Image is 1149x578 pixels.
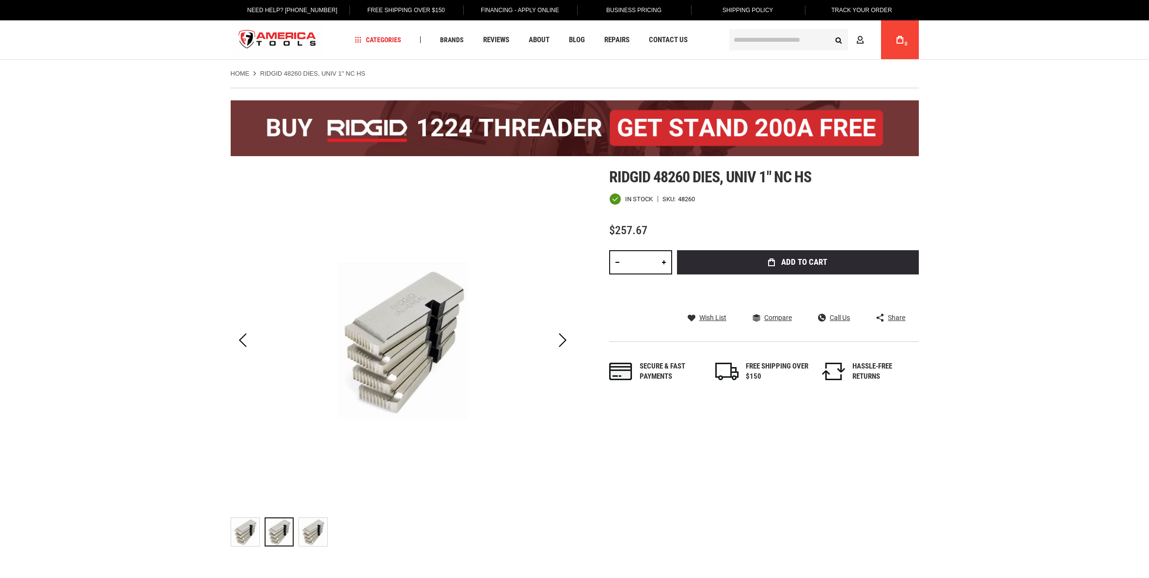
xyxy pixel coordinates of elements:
[479,33,514,47] a: Reviews
[830,31,848,49] button: Search
[529,36,550,44] span: About
[231,22,325,58] a: store logo
[781,258,827,266] span: Add to Cart
[753,313,792,322] a: Compare
[609,224,647,237] span: $257.67
[891,20,909,59] a: 0
[604,36,630,44] span: Repairs
[299,518,327,546] img: Ridgid 48260
[231,168,575,513] img: Ridgid 48260
[609,363,632,380] img: payments
[723,7,773,14] span: Shipping Policy
[440,36,464,43] span: Brands
[231,100,919,156] img: BOGO: Buy the RIDGID® 1224 Threader (26092), get the 92467 200A Stand FREE!
[355,36,401,43] span: Categories
[350,33,406,47] a: Categories
[231,22,325,58] img: America Tools
[436,33,468,47] a: Brands
[830,314,850,321] span: Call Us
[645,33,692,47] a: Contact Us
[678,196,695,202] div: 48260
[569,36,585,44] span: Blog
[231,168,255,513] div: Previous
[699,314,726,321] span: Wish List
[715,363,739,380] img: shipping
[265,513,299,551] div: Ridgid 48260
[640,361,703,382] div: Secure & fast payments
[565,33,589,47] a: Blog
[231,518,259,546] img: Ridgid 48260
[483,36,509,44] span: Reviews
[600,33,634,47] a: Repairs
[524,33,554,47] a: About
[688,313,726,322] a: Wish List
[609,168,811,186] span: Ridgid 48260 dies, univ 1" nc hs
[677,250,919,274] button: Add to Cart
[905,41,908,47] span: 0
[260,70,365,77] strong: RIDGID 48260 DIES, UNIV 1" NC HS
[822,363,845,380] img: returns
[675,277,921,305] iframe: Secure express checkout frame
[231,69,250,78] a: Home
[852,361,915,382] div: HASSLE-FREE RETURNS
[231,513,265,551] div: Ridgid 48260
[609,193,653,205] div: Availability
[888,314,905,321] span: Share
[818,313,850,322] a: Call Us
[625,196,653,202] span: In stock
[764,314,792,321] span: Compare
[551,168,575,513] div: Next
[746,361,809,382] div: FREE SHIPPING OVER $150
[662,196,678,202] strong: SKU
[299,513,328,551] div: Ridgid 48260
[649,36,688,44] span: Contact Us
